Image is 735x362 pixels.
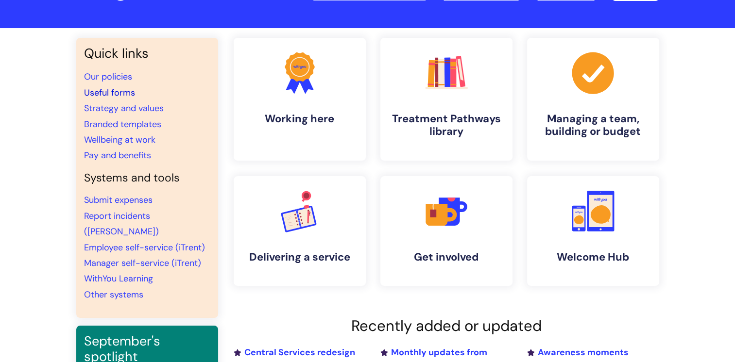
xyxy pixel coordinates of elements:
[84,71,132,82] a: Our policies
[84,257,201,269] a: Manager self-service (iTrent)
[84,273,153,284] a: WithYou Learning
[234,176,366,286] a: Delivering a service
[84,289,143,300] a: Other systems
[84,87,135,99] a: Useful forms
[84,134,155,146] a: Wellbeing at work
[241,113,358,125] h4: Working here
[84,171,210,185] h4: Systems and tools
[84,149,151,161] a: Pay and benefits
[535,251,651,263] h4: Welcome Hub
[84,102,164,114] a: Strategy and values
[380,176,513,286] a: Get involved
[527,176,659,286] a: Welcome Hub
[84,242,205,253] a: Employee self-service (iTrent)
[241,251,358,263] h4: Delivering a service
[388,251,505,263] h4: Get involved
[234,317,659,335] h2: Recently added or updated
[84,210,159,237] a: Report incidents ([PERSON_NAME])
[380,38,513,161] a: Treatment Pathways library
[84,46,210,61] h3: Quick links
[527,38,659,161] a: Managing a team, building or budget
[535,113,651,138] h4: Managing a team, building or budget
[527,346,628,358] a: Awareness moments
[234,38,366,161] a: Working here
[84,118,161,130] a: Branded templates
[84,194,153,206] a: Submit expenses
[388,113,505,138] h4: Treatment Pathways library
